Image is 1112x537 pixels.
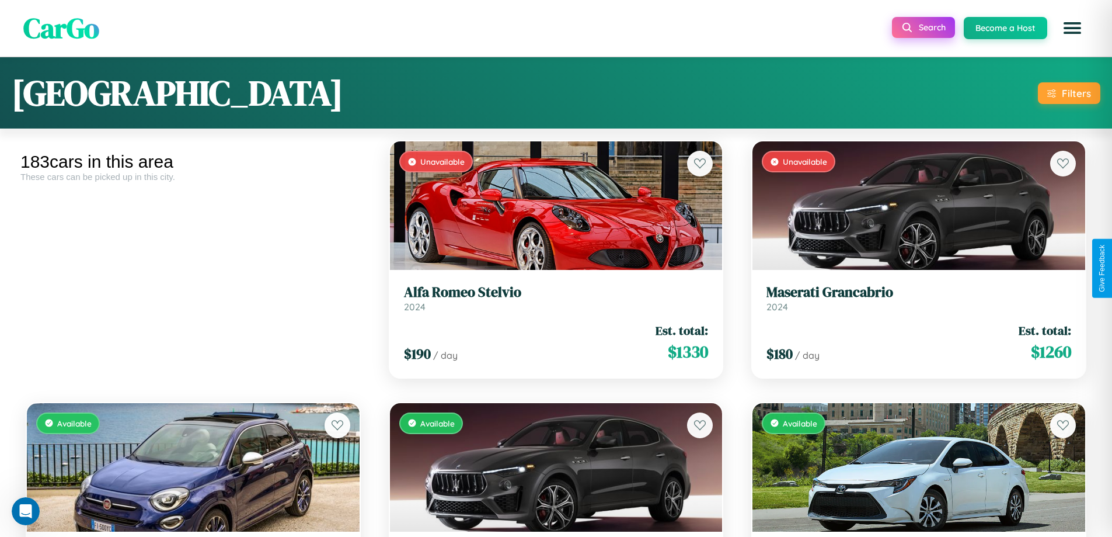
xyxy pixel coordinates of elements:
[1062,87,1091,99] div: Filters
[404,344,431,363] span: $ 190
[420,418,455,428] span: Available
[1019,322,1071,339] span: Est. total:
[20,172,366,182] div: These cars can be picked up in this city.
[404,301,426,313] span: 2024
[1038,82,1100,104] button: Filters
[766,344,793,363] span: $ 180
[892,17,955,38] button: Search
[783,157,827,167] span: Unavailable
[12,69,343,117] h1: [GEOGRAPHIC_DATA]
[783,418,817,428] span: Available
[420,157,465,167] span: Unavailable
[964,17,1047,39] button: Become a Host
[23,9,99,47] span: CarGo
[404,284,709,313] a: Alfa Romeo Stelvio2024
[1056,12,1089,44] button: Open menu
[404,284,709,301] h3: Alfa Romeo Stelvio
[433,349,458,361] span: / day
[57,418,92,428] span: Available
[795,349,820,361] span: / day
[919,22,946,33] span: Search
[766,284,1071,313] a: Maserati Grancabrio2024
[1098,245,1106,292] div: Give Feedback
[20,152,366,172] div: 183 cars in this area
[656,322,708,339] span: Est. total:
[1031,340,1071,363] span: $ 1260
[668,340,708,363] span: $ 1330
[766,284,1071,301] h3: Maserati Grancabrio
[766,301,788,313] span: 2024
[12,497,40,525] iframe: Intercom live chat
